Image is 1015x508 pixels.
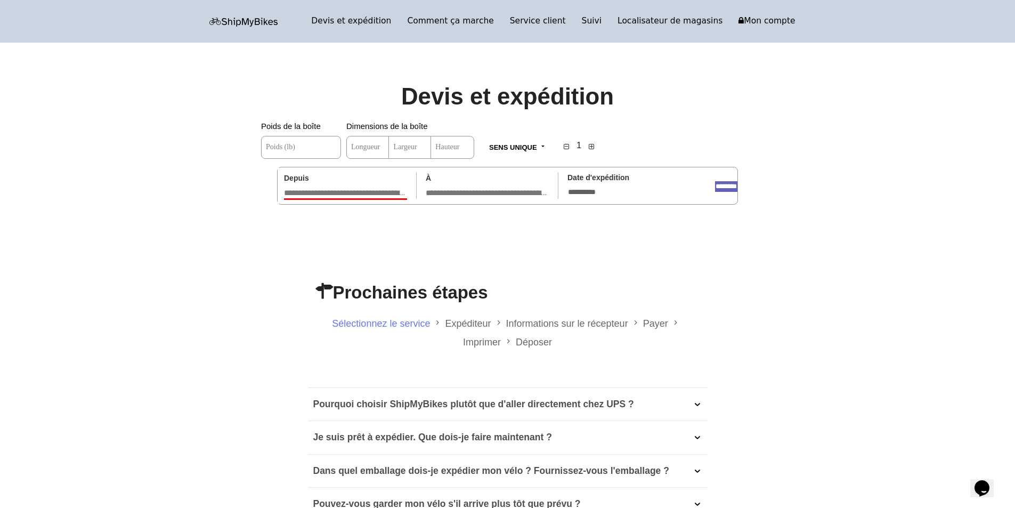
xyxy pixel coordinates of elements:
[567,173,629,182] font: Date d'expédition
[399,14,501,29] a: Comment ça marche
[389,136,431,159] input: Largeur
[582,16,602,26] font: Suivi
[445,318,491,329] font: Expéditeur
[426,174,431,182] font: À
[435,143,459,151] font: Hauteur
[576,140,581,150] font: 1
[574,14,610,29] a: Suivi
[266,143,295,151] font: Poids (lb)
[506,318,628,329] font: Informations sur le récepteur
[431,136,474,159] input: Hauteur
[284,174,309,182] font: Depuis
[313,399,634,409] font: Pourquoi choisir ShipMyBikes plutôt que d'aller directement chez UPS ?
[970,465,1004,497] iframe: chat widget
[311,16,391,26] font: Devis et expédition
[407,16,493,26] font: Comment ça marche
[332,318,430,329] font: Sélectionnez le service
[346,122,428,131] font: Dimensions de la boîte
[346,136,389,159] input: Longueur
[643,318,668,329] font: Payer
[313,465,669,476] font: Dans quel emballage dois-je expédier mon vélo ? Fournissez-vous l'emballage ?
[313,432,552,442] font: Je suis prêt à expédier. Que dois-je faire maintenant ?
[394,143,417,151] font: Largeur
[610,14,730,29] a: Localisateur de magasins
[463,337,501,348] font: Imprimer
[516,337,552,348] font: Déposer
[744,16,795,26] font: Mon compte
[303,14,399,29] a: Devis et expédition
[209,18,279,27] img: Let's Box
[351,143,380,151] font: Longueur
[489,143,537,151] font: Sens Unique
[333,283,488,302] font: Prochaines étapes
[730,14,803,29] a: Mon compte
[261,122,321,131] font: Poids de la boîte
[261,136,341,159] input: Poids (lb)
[401,83,614,109] font: Devis et expédition
[618,16,722,26] font: Localisateur de magasins
[510,16,566,26] font: Service client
